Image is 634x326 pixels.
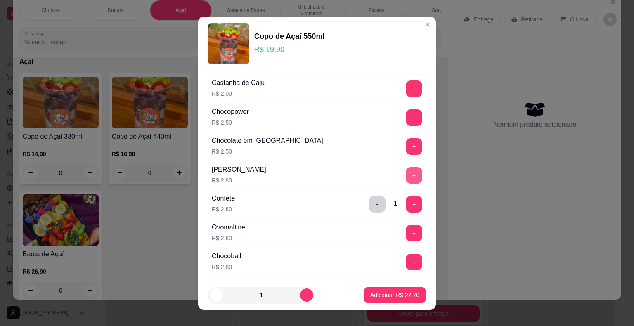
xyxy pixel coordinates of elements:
[212,176,266,184] p: R$ 2,80
[370,291,419,299] p: Adicionar R$ 22,70
[212,234,245,242] p: R$ 2,80
[421,18,434,31] button: Close
[212,78,265,88] div: Castanha de Caju
[406,167,422,184] button: add
[406,225,422,241] button: add
[212,118,249,127] p: R$ 2,50
[212,90,265,98] p: R$ 2,00
[300,288,313,302] button: increase-product-quantity
[212,222,245,232] div: Ovomaltine
[212,263,241,271] p: R$ 2,80
[406,196,422,213] button: add
[212,165,266,175] div: [PERSON_NAME]
[212,205,235,213] p: R$ 2,80
[208,23,249,64] img: product-image
[364,287,426,303] button: Adicionar R$ 22,70
[210,288,223,302] button: decrease-product-quantity
[212,194,235,203] div: Confete
[406,80,422,97] button: add
[212,107,249,117] div: Chocopower
[369,196,386,213] button: delete
[406,109,422,126] button: add
[394,198,397,208] div: 1
[254,44,324,55] p: R$ 19,90
[212,147,323,156] p: R$ 2,50
[406,254,422,270] button: add
[212,251,241,261] div: Chocoball
[406,138,422,155] button: add
[254,31,324,42] div: Copo de Açaí 550ml
[212,136,323,146] div: Chocolate em [GEOGRAPHIC_DATA]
